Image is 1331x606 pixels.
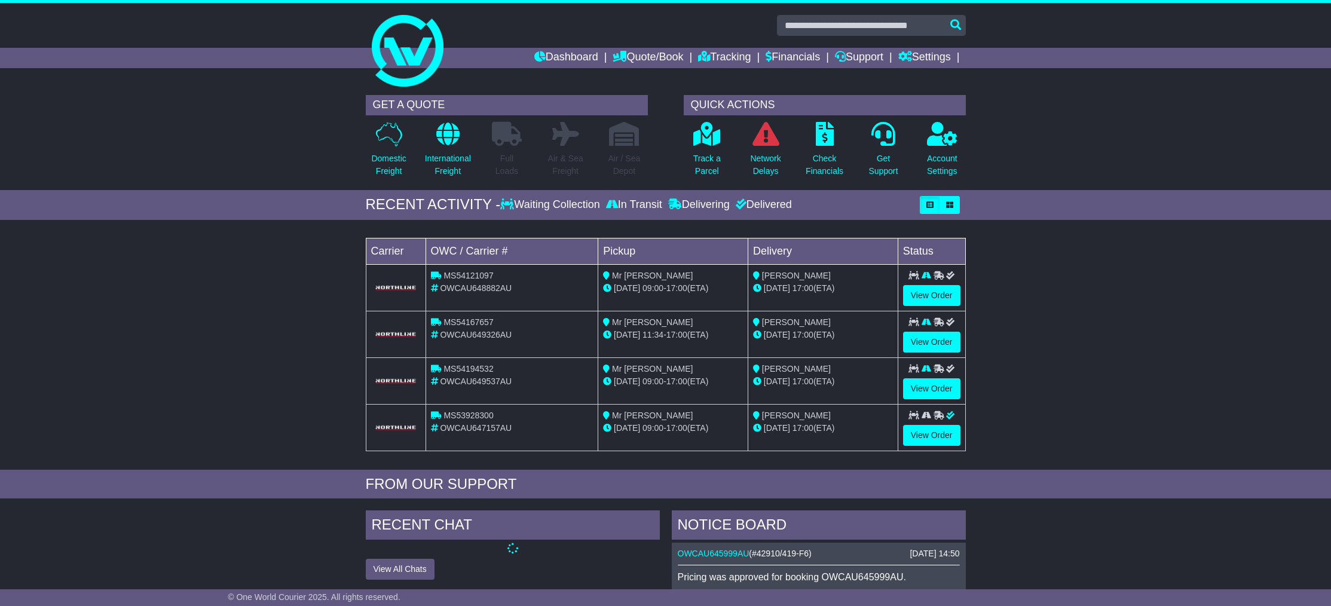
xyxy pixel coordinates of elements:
[642,283,663,293] span: 09:00
[903,332,960,353] a: View Order
[366,238,426,264] td: Carrier
[443,364,493,374] span: MS54194532
[613,48,683,68] a: Quote/Book
[666,377,687,386] span: 17:00
[366,196,501,213] div: RECENT ACTIVITY -
[371,121,406,184] a: DomesticFreight
[752,549,809,558] span: #42910/419-F6
[440,330,512,339] span: OWCAU649326AU
[374,331,418,338] img: GetCarrierServiceLogo
[750,152,781,177] p: Network Delays
[835,48,883,68] a: Support
[806,152,843,177] p: Check Financials
[698,48,751,68] a: Tracking
[366,559,435,580] button: View All Chats
[642,377,663,386] span: 09:00
[868,152,898,177] p: Get Support
[753,329,893,341] div: (ETA)
[603,422,743,434] div: - (ETA)
[762,411,831,420] span: [PERSON_NAME]
[603,198,665,212] div: In Transit
[366,476,966,493] div: FROM OUR SUPPORT
[374,424,418,431] img: GetCarrierServiceLogo
[440,377,512,386] span: OWCAU649537AU
[614,283,640,293] span: [DATE]
[612,317,693,327] span: Mr [PERSON_NAME]
[443,411,493,420] span: MS53928300
[927,152,957,177] p: Account Settings
[612,411,693,420] span: Mr [PERSON_NAME]
[764,377,790,386] span: [DATE]
[603,375,743,388] div: - (ETA)
[371,152,406,177] p: Domestic Freight
[753,375,893,388] div: (ETA)
[764,283,790,293] span: [DATE]
[440,283,512,293] span: OWCAU648882AU
[642,423,663,433] span: 09:00
[426,238,598,264] td: OWC / Carrier #
[642,330,663,339] span: 11:34
[366,510,660,543] div: RECENT CHAT
[903,378,960,399] a: View Order
[598,238,748,264] td: Pickup
[614,423,640,433] span: [DATE]
[793,330,813,339] span: 17:00
[678,549,749,558] a: OWCAU645999AU
[614,377,640,386] span: [DATE]
[766,48,820,68] a: Financials
[614,330,640,339] span: [DATE]
[366,95,648,115] div: GET A QUOTE
[793,377,813,386] span: 17:00
[903,425,960,446] a: View Order
[500,198,602,212] div: Waiting Collection
[762,317,831,327] span: [PERSON_NAME]
[612,271,693,280] span: Mr [PERSON_NAME]
[805,121,844,184] a: CheckFinancials
[753,422,893,434] div: (ETA)
[228,592,400,602] span: © One World Courier 2025. All rights reserved.
[374,378,418,385] img: GetCarrierServiceLogo
[868,121,898,184] a: GetSupport
[898,48,951,68] a: Settings
[666,423,687,433] span: 17:00
[443,317,493,327] span: MS54167657
[764,330,790,339] span: [DATE]
[793,423,813,433] span: 17:00
[693,152,721,177] p: Track a Parcel
[762,271,831,280] span: [PERSON_NAME]
[764,423,790,433] span: [DATE]
[424,121,472,184] a: InternationalFreight
[678,549,960,559] div: ( )
[748,238,898,264] td: Delivery
[425,152,471,177] p: International Freight
[612,364,693,374] span: Mr [PERSON_NAME]
[693,121,721,184] a: Track aParcel
[603,329,743,341] div: - (ETA)
[534,48,598,68] a: Dashboard
[684,95,966,115] div: QUICK ACTIONS
[903,285,960,306] a: View Order
[672,510,966,543] div: NOTICE BOARD
[548,152,583,177] p: Air & Sea Freight
[666,330,687,339] span: 17:00
[678,571,960,583] p: Pricing was approved for booking OWCAU645999AU.
[793,283,813,293] span: 17:00
[443,271,493,280] span: MS54121097
[910,549,959,559] div: [DATE] 14:50
[926,121,958,184] a: AccountSettings
[440,423,512,433] span: OWCAU647157AU
[492,152,522,177] p: Full Loads
[762,364,831,374] span: [PERSON_NAME]
[665,198,733,212] div: Delivering
[374,284,418,292] img: GetCarrierServiceLogo
[733,198,792,212] div: Delivered
[603,282,743,295] div: - (ETA)
[749,121,781,184] a: NetworkDelays
[666,283,687,293] span: 17:00
[898,238,965,264] td: Status
[608,152,641,177] p: Air / Sea Depot
[753,282,893,295] div: (ETA)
